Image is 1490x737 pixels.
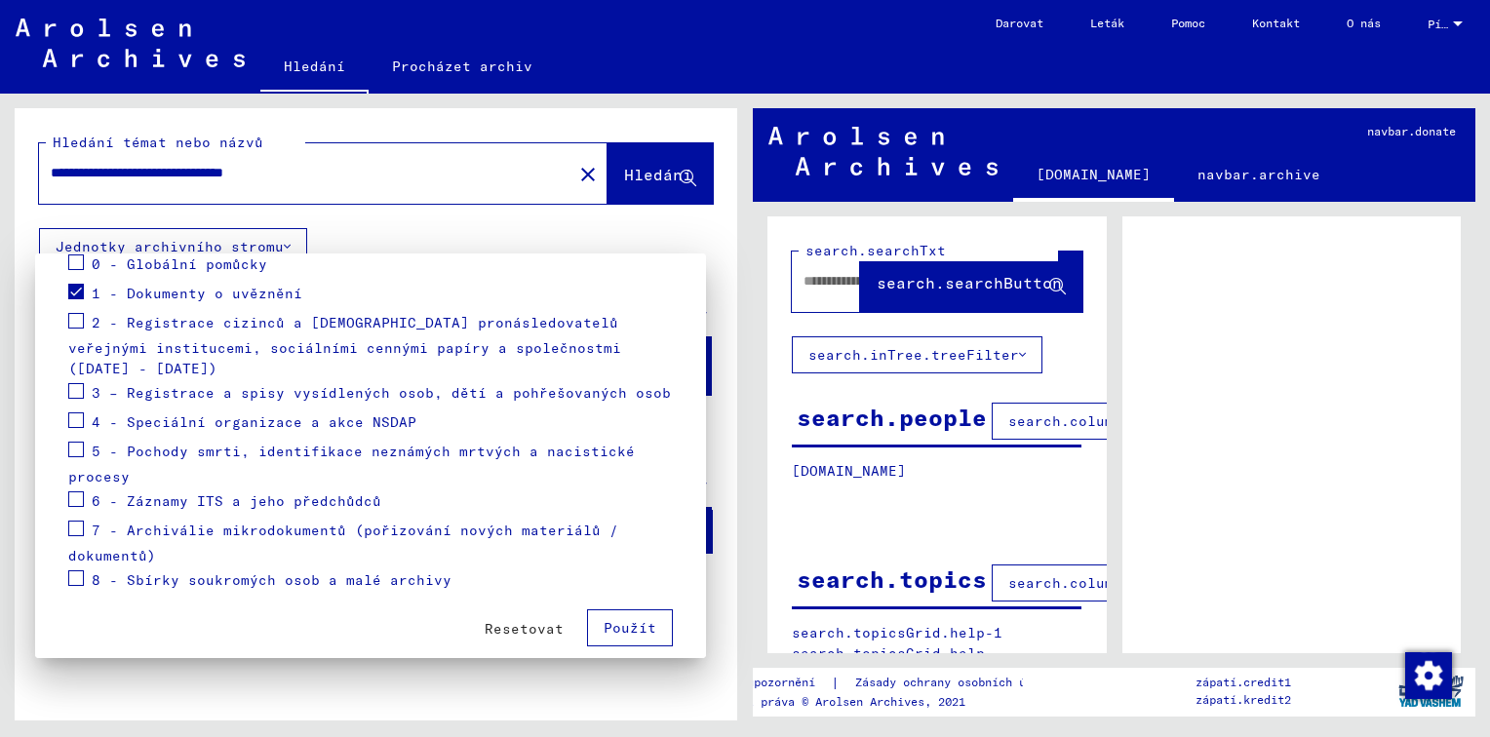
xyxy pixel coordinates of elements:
[68,522,618,565] span: 7 - Archiválie mikrodokumentů (pořizování nových materiálů / dokumentů)
[92,285,302,302] span: 1 - Dokumenty o uvěznění
[92,255,267,273] span: 0 - Globální pomůcky
[68,314,621,378] span: 2 - Registrace cizinců a [DEMOGRAPHIC_DATA] pronásledovatelů veřejnými institucemi, sociálními ce...
[92,492,381,510] span: 6 - Záznamy ITS a jeho předchůdců
[1405,652,1452,699] img: Change consent
[587,609,673,646] button: Použít
[604,619,656,637] span: Použít
[92,571,451,589] span: 8 - Sbírky soukromých osob a malé archivy
[92,384,671,402] span: 3 – Registrace a spisy vysídlených osob, dětí a pohřešovaných osob
[92,413,416,431] span: 4 - Speciální organizace a akce NSDAP
[68,443,635,486] span: 5 - Pochody smrti, identifikace neznámých mrtvých a nacistické procesy
[469,611,579,646] button: Resetovat
[485,620,564,638] span: Resetovat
